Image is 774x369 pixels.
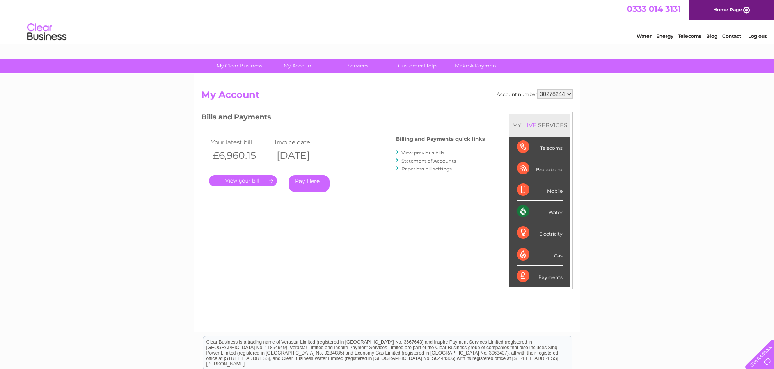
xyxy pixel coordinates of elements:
[385,59,449,73] a: Customer Help
[517,222,563,244] div: Electricity
[509,114,570,136] div: MY SERVICES
[517,266,563,287] div: Payments
[201,89,573,104] h2: My Account
[637,33,652,39] a: Water
[722,33,741,39] a: Contact
[656,33,673,39] a: Energy
[678,33,701,39] a: Telecoms
[209,137,273,147] td: Your latest bill
[706,33,717,39] a: Blog
[207,59,272,73] a: My Clear Business
[201,112,485,125] h3: Bills and Payments
[289,175,330,192] a: Pay Here
[627,4,681,14] a: 0333 014 3131
[401,158,456,164] a: Statement of Accounts
[517,179,563,201] div: Mobile
[326,59,390,73] a: Services
[203,4,572,38] div: Clear Business is a trading name of Verastar Limited (registered in [GEOGRAPHIC_DATA] No. 3667643...
[497,89,573,99] div: Account number
[266,59,331,73] a: My Account
[209,175,277,186] a: .
[27,20,67,44] img: logo.png
[209,147,273,163] th: £6,960.15
[396,136,485,142] h4: Billing and Payments quick links
[401,166,452,172] a: Paperless bill settings
[748,33,767,39] a: Log out
[273,147,336,163] th: [DATE]
[517,137,563,158] div: Telecoms
[401,150,444,156] a: View previous bills
[517,201,563,222] div: Water
[517,244,563,266] div: Gas
[522,121,538,129] div: LIVE
[517,158,563,179] div: Broadband
[273,137,336,147] td: Invoice date
[444,59,509,73] a: Make A Payment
